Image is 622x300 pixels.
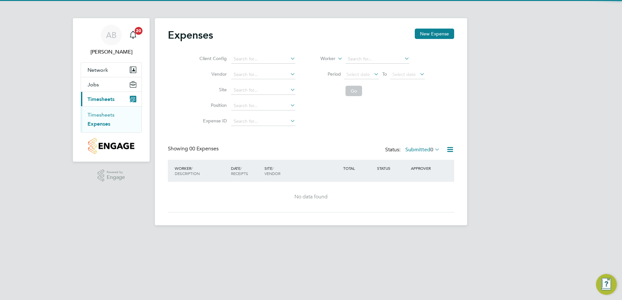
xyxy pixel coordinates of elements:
a: Expenses [88,121,110,127]
span: / [240,166,242,171]
a: Powered byEngage [98,169,125,182]
div: SITE [263,162,342,179]
div: APPROVER [409,162,443,174]
label: Client Config [197,56,227,61]
label: Submitted [405,146,440,153]
button: Jobs [81,77,142,92]
button: New Expense [415,29,454,39]
a: Timesheets [88,112,115,118]
a: Go to home page [81,138,142,154]
button: Go [345,86,362,96]
div: DATE [229,162,263,179]
label: Expense ID [197,118,227,124]
span: To [380,70,389,78]
label: Period [312,71,341,77]
label: Worker [306,56,335,62]
span: AB [106,31,116,39]
input: Search for... [345,55,410,64]
span: Timesheets [88,96,115,102]
span: DESCRIPTION [175,171,200,176]
span: Engage [107,175,125,180]
div: Status: [385,145,441,155]
input: Search for... [231,117,295,126]
span: 0 [430,146,433,153]
span: Adam Bouncer [81,48,142,56]
span: VENDOR [264,171,280,176]
span: Select date [392,71,416,77]
button: Engage Resource Center [596,274,617,295]
input: Search for... [231,70,295,79]
input: Search for... [231,86,295,95]
div: No data found [174,194,448,200]
span: 00 Expenses [189,145,219,152]
img: countryside-properties-logo-retina.png [88,138,134,154]
nav: Main navigation [73,18,150,162]
div: Timesheets [81,106,142,132]
button: Timesheets [81,92,142,106]
label: Position [197,102,227,108]
a: AB[PERSON_NAME] [81,25,142,56]
span: / [272,166,274,171]
span: Jobs [88,81,99,88]
span: RECEIPTS [231,171,248,176]
div: Showing [168,145,220,152]
span: Network [88,67,108,73]
div: TOTAL [342,162,375,174]
input: Search for... [231,101,295,110]
span: Select date [346,71,370,77]
label: Site [197,87,227,93]
label: Vendor [197,71,227,77]
button: Network [81,63,142,77]
input: Search for... [231,55,295,64]
div: WORKER [173,162,229,179]
span: / [191,166,193,171]
a: 20 [127,25,140,45]
span: Powered by [107,169,125,175]
h2: Expenses [168,29,213,42]
div: STATUS [375,162,409,174]
span: 20 [135,27,142,35]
